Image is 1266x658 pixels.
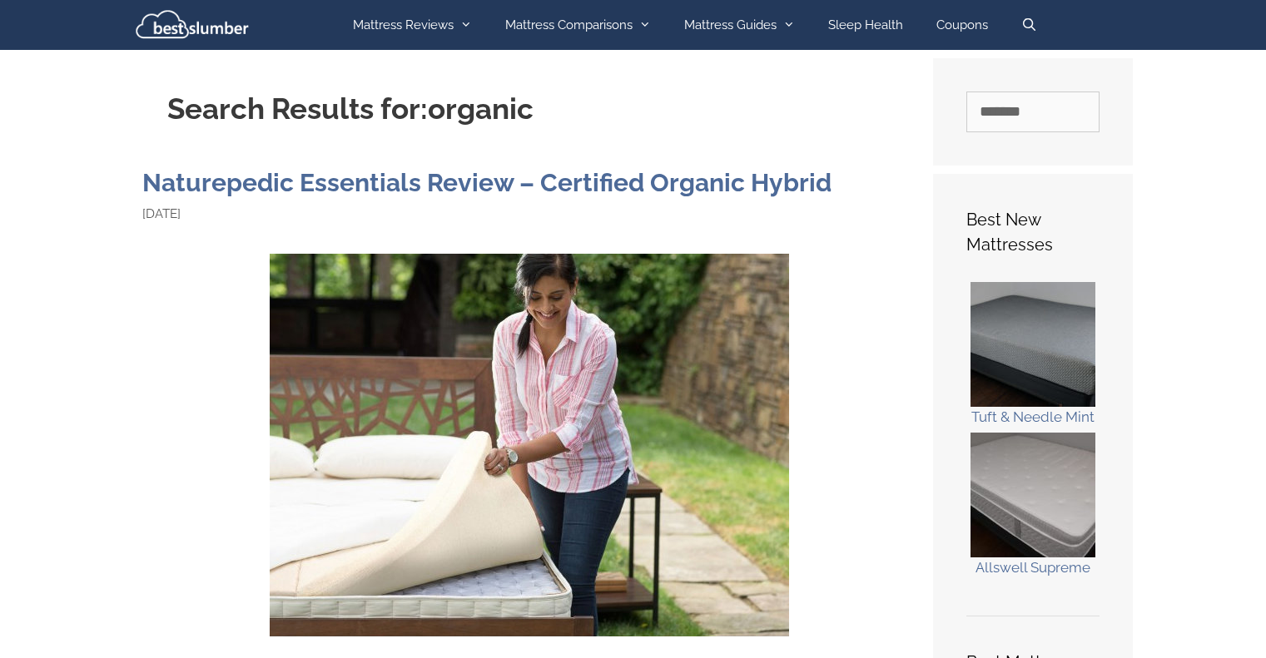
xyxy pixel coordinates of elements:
[142,168,832,197] a: Naturepedic Essentials Review – Certified Organic Hybrid
[270,254,789,636] img: naturepedic essentials review organic hybrid
[971,408,1095,425] a: Tuft & Needle Mint
[971,433,1095,557] img: Allswell Supreme Mattress
[971,282,1095,407] img: Tuft and Needle Mint Mattress
[976,559,1090,576] a: Allswell Supreme
[142,206,181,221] time: [DATE]
[134,58,925,160] header: Page
[167,92,891,126] h1: Search Results for:
[966,207,1100,257] h4: Best New Mattresses
[428,92,534,126] span: organic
